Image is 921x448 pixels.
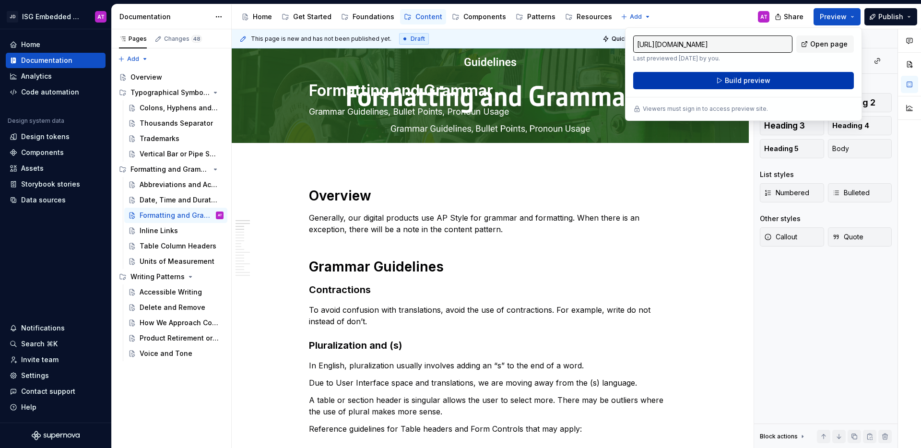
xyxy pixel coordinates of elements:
[814,8,861,25] button: Preview
[770,8,810,25] button: Share
[124,254,227,269] a: Units of Measurement
[140,303,205,312] div: Delete and Remove
[760,433,798,440] div: Block actions
[115,162,227,177] div: Formatting and Grammar
[832,144,849,153] span: Body
[21,323,65,333] div: Notifications
[832,188,870,198] span: Bulleted
[760,170,794,179] div: List styles
[130,88,210,97] div: Typographical Symbols and Punctuation
[8,117,64,125] div: Design system data
[309,394,672,417] p: A table or section header is singular allows the user to select more. There may be outliers where...
[810,39,848,49] span: Open page
[411,35,425,43] span: Draft
[577,12,612,22] div: Resources
[253,12,272,22] div: Home
[293,12,331,22] div: Get Started
[415,12,442,22] div: Content
[21,355,59,365] div: Invite team
[309,339,672,352] h3: Pluralization and (s)
[115,85,227,100] div: Typographical Symbols and Punctuation
[309,283,672,296] h3: Contractions
[307,79,670,102] textarea: Formatting and Grammar
[130,72,162,82] div: Overview
[760,183,824,202] button: Numbered
[6,53,106,68] a: Documentation
[278,9,335,24] a: Get Started
[21,56,72,65] div: Documentation
[21,132,70,141] div: Design tokens
[760,13,767,21] div: AT
[124,192,227,208] a: Date, Time and Duration
[22,12,83,22] div: ISG Embedded Design System
[6,384,106,399] button: Contact support
[760,227,824,247] button: Callout
[796,35,854,53] a: Open page
[191,35,202,43] span: 48
[6,177,106,192] a: Storybook stories
[124,284,227,300] a: Accessible Writing
[760,430,806,443] div: Block actions
[764,121,805,130] span: Heading 3
[448,9,510,24] a: Components
[400,9,446,24] a: Content
[828,227,892,247] button: Quote
[32,431,80,440] svg: Supernova Logo
[115,70,227,85] a: Overview
[21,195,66,205] div: Data sources
[820,12,847,22] span: Preview
[307,104,670,119] textarea: Grammar Guidelines, Bullet Points, Pronoun Usage
[124,300,227,315] a: Delete and Remove
[140,241,216,251] div: Table Column Headers
[612,35,653,43] span: Quick preview
[140,257,214,266] div: Units of Measurement
[164,35,202,43] div: Changes
[140,318,219,328] div: How We Approach Content
[643,105,768,113] p: Viewers must sign in to access preview site.
[828,183,892,202] button: Bulleted
[97,13,105,21] div: AT
[124,177,227,192] a: Abbreviations and Acronyms
[124,208,227,223] a: Formatting and GrammarAT
[251,35,391,43] span: This page is new and has not been published yet.
[124,238,227,254] a: Table Column Headers
[353,12,394,22] div: Foundations
[21,339,58,349] div: Search ⌘K
[2,6,109,27] button: JDISG Embedded Design SystemAT
[828,116,892,135] button: Heading 4
[6,336,106,352] button: Search ⌘K
[832,232,863,242] span: Quote
[6,145,106,160] a: Components
[237,7,616,26] div: Page tree
[21,402,36,412] div: Help
[140,149,219,159] div: Vertical Bar or Pipe Symbol |
[21,164,44,173] div: Assets
[124,146,227,162] a: Vertical Bar or Pipe Symbol |
[140,134,179,143] div: Trademarks
[832,121,869,130] span: Heading 4
[124,100,227,116] a: Colons, Hyphens and Dashes
[337,9,398,24] a: Foundations
[6,161,106,176] a: Assets
[760,116,824,135] button: Heading 3
[527,12,555,22] div: Patterns
[130,272,185,282] div: Writing Patterns
[124,131,227,146] a: Trademarks
[115,269,227,284] div: Writing Patterns
[309,212,672,235] p: Generally, our digital products use AP Style for grammar and formatting. When there is an excepti...
[140,103,219,113] div: Colons, Hyphens and Dashes
[140,180,219,189] div: Abbreviations and Acronyms
[309,187,672,204] h1: Overview
[760,214,801,224] div: Other styles
[630,13,642,21] span: Add
[21,87,79,97] div: Code automation
[21,179,80,189] div: Storybook stories
[764,232,797,242] span: Callout
[309,377,672,389] p: Due to User Interface space and translations, we are moving away from the (s) language.
[6,352,106,367] a: Invite team
[21,71,52,81] div: Analytics
[140,333,219,343] div: Product Retirement or Transition
[7,11,18,23] div: JD
[115,52,151,66] button: Add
